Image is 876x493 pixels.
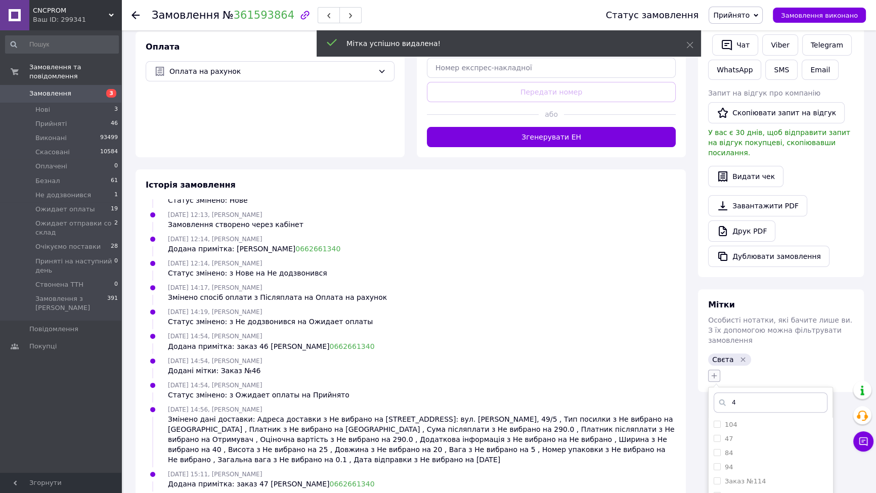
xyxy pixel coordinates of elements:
[168,471,262,478] span: [DATE] 15:11, [PERSON_NAME]
[168,341,374,351] div: Додана примітка: заказ 46 [PERSON_NAME]
[106,89,116,98] span: 3
[739,355,747,364] svg: Видалити мітку
[168,268,327,278] div: Статус змінено: з Нове на Не додзвонився
[168,308,262,316] span: [DATE] 14:19, [PERSON_NAME]
[111,205,118,214] span: 19
[100,148,118,157] span: 10584
[168,382,262,389] span: [DATE] 14:54, [PERSON_NAME]
[35,191,91,200] span: Не додзвонився
[168,284,262,291] span: [DATE] 14:17, [PERSON_NAME]
[114,105,118,114] span: 3
[773,8,866,23] button: Замовлення виконано
[29,63,121,81] span: Замовлення та повідомлення
[35,294,107,312] span: Замовлення з [PERSON_NAME]
[111,176,118,186] span: 61
[146,42,180,52] span: Оплата
[35,119,67,128] span: Прийняті
[146,180,236,190] span: Історія замовлення
[168,479,374,489] div: Додана примітка: заказ 47 [PERSON_NAME]
[107,294,118,312] span: 391
[427,58,676,78] input: Номер експрес-накладної
[223,9,294,21] span: №
[329,342,374,350] a: 0662661340
[168,292,387,302] div: Змінено спосіб оплати з Післяплата на Оплата на рахунок
[35,257,114,275] span: Приняті на наступний день
[100,133,118,143] span: 93499
[33,15,121,24] div: Ваш ID: 299341
[168,211,262,218] span: [DATE] 12:13, [PERSON_NAME]
[765,60,798,80] button: SMS
[802,34,852,56] a: Telegram
[853,431,873,452] button: Чат з покупцем
[35,133,67,143] span: Виконані
[725,435,733,442] label: 47
[708,300,735,309] span: Мітки
[33,6,109,15] span: CNCPROM
[168,219,303,230] div: Замовлення створено через кабінет
[35,280,83,289] span: Ствонена ТТН
[427,127,676,147] button: Згенерувати ЕН
[606,10,699,20] div: Статус замовлення
[35,105,50,114] span: Нові
[35,162,67,171] span: Оплачені
[708,60,761,80] a: WhatsApp
[29,325,78,334] span: Повідомлення
[168,260,262,267] span: [DATE] 12:14, [PERSON_NAME]
[708,246,829,267] button: Дублювати замовлення
[708,316,852,344] span: Особисті нотатки, які бачите лише ви. З їх допомогою можна фільтрувати замовлення
[168,366,262,376] div: Додані мітки: Заказ №46
[168,317,373,327] div: Статус змінено: з Не додзвонився на Ожидает оплаты
[708,166,783,187] button: Видати чек
[725,477,766,485] label: Заказ №114
[169,66,374,77] span: Оплата на рахунок
[781,12,858,19] span: Замовлення виконано
[725,421,737,428] label: 104
[168,406,262,413] span: [DATE] 14:56, [PERSON_NAME]
[168,244,340,254] div: Додана примітка: [PERSON_NAME]
[712,355,733,364] span: Свєта
[114,257,118,275] span: 0
[35,242,101,251] span: Очікуємо поставки
[114,191,118,200] span: 1
[346,38,661,49] div: Мітка успішно видалена!
[132,10,140,20] div: Повернутися назад
[168,195,262,205] div: Статус змінено: Нове
[168,390,349,400] div: Статус змінено: з Ожидает оплаты на Прийнято
[234,9,294,21] a: 361593864
[111,119,118,128] span: 46
[708,220,775,242] a: Друк PDF
[168,357,262,365] span: [DATE] 14:54, [PERSON_NAME]
[35,219,114,237] span: Ожидает отправки со склад
[29,89,71,98] span: Замовлення
[168,333,262,340] span: [DATE] 14:54, [PERSON_NAME]
[329,480,374,488] a: 0662661340
[708,89,820,97] span: Запит на відгук про компанію
[5,35,119,54] input: Пошук
[712,34,758,56] button: Чат
[713,11,750,19] span: Прийнято
[168,236,262,243] span: [DATE] 12:14, [PERSON_NAME]
[35,148,70,157] span: Скасовані
[35,205,95,214] span: Ожидает оплаты
[111,242,118,251] span: 28
[725,463,733,471] label: 94
[152,9,220,21] span: Замовлення
[708,128,850,157] span: У вас є 30 днів, щоб відправити запит на відгук покупцеві, скопіювавши посилання.
[114,280,118,289] span: 0
[802,60,839,80] button: Email
[35,176,60,186] span: Безнал
[168,414,676,465] div: Змінено дані доставки: Адреса доставки з Не вибрано на [STREET_ADDRESS]: вул. [PERSON_NAME], 49/5...
[29,342,57,351] span: Покупці
[114,162,118,171] span: 0
[539,109,563,119] span: або
[708,195,807,216] a: Завантажити PDF
[708,102,845,123] button: Скопіювати запит на відгук
[295,245,340,253] a: 0662661340
[714,392,827,413] input: Напишіть назву мітки
[762,34,798,56] a: Viber
[114,219,118,237] span: 2
[725,449,733,457] label: 84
